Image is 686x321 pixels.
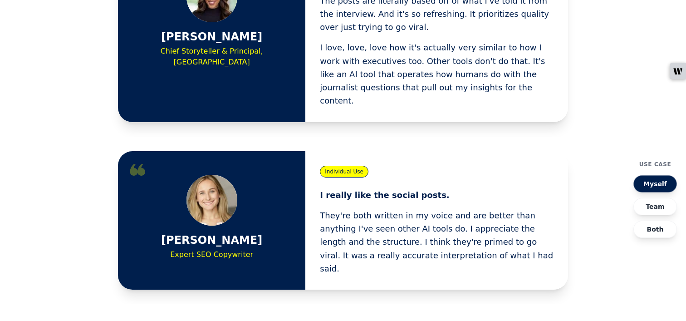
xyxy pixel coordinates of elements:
[639,161,671,168] h4: Use Case
[320,188,554,202] p: I really like the social posts.
[633,175,677,193] button: Myself
[320,41,554,107] p: I love, love, love how it's actually very similar to how I work with executives too. Other tools ...
[320,209,554,275] p: They're both written in my voice and are better than anything I've seen other AI tools do. I appr...
[633,221,677,238] button: Both
[320,166,368,178] span: Individual Use
[170,249,253,260] p: Expert SEO Copywriter
[161,233,262,247] h3: [PERSON_NAME]
[132,46,291,68] p: Chief Storyteller & Principal, [GEOGRAPHIC_DATA]
[186,175,237,226] img: Maria Waida
[161,30,262,44] h3: [PERSON_NAME]
[633,198,677,215] button: Team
